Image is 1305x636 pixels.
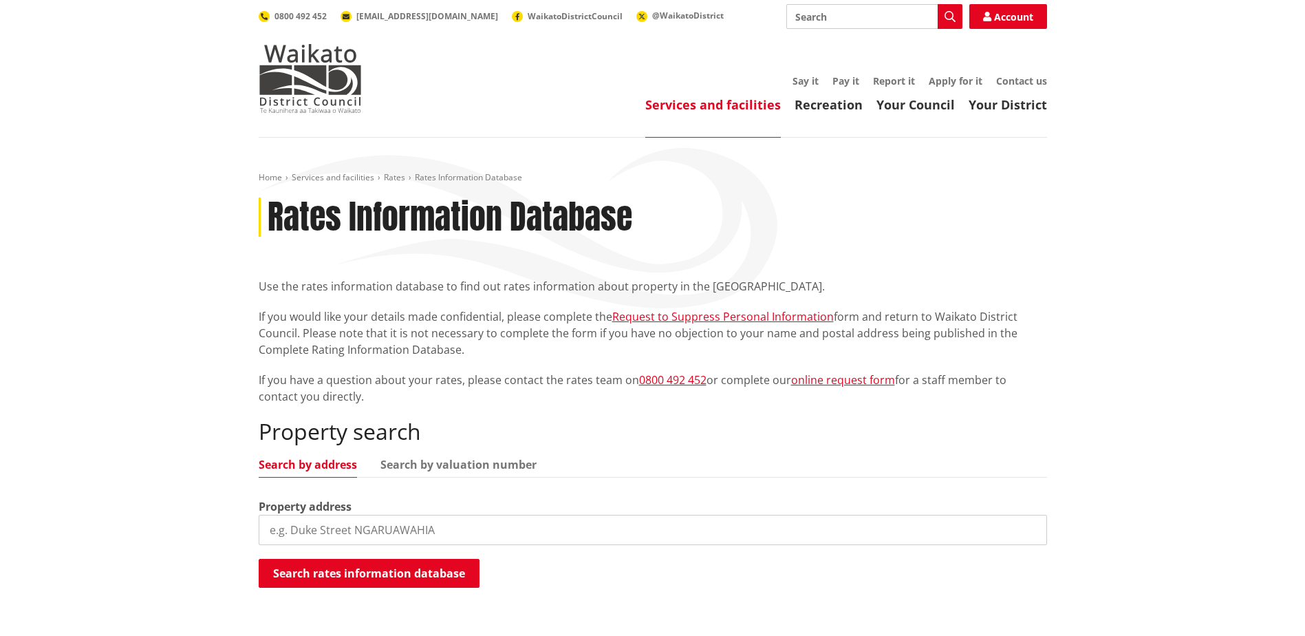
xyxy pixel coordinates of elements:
a: Pay it [832,74,859,87]
a: Home [259,171,282,183]
a: Services and facilities [645,96,781,113]
h1: Rates Information Database [268,198,632,237]
p: If you have a question about your rates, please contact the rates team on or complete our for a s... [259,372,1047,405]
a: Account [969,4,1047,29]
a: Say it [792,74,819,87]
span: [EMAIL_ADDRESS][DOMAIN_NAME] [356,10,498,22]
a: [EMAIL_ADDRESS][DOMAIN_NAME] [341,10,498,22]
a: Search by address [259,459,357,470]
img: Waikato District Council - Te Kaunihera aa Takiwaa o Waikato [259,44,362,113]
a: online request form [791,372,895,388]
a: 0800 492 452 [259,10,327,22]
a: Your District [969,96,1047,113]
button: Search rates information database [259,559,479,588]
p: If you would like your details made confidential, please complete the form and return to Waikato ... [259,308,1047,358]
h2: Property search [259,418,1047,445]
a: Contact us [996,74,1047,87]
p: Use the rates information database to find out rates information about property in the [GEOGRAPHI... [259,278,1047,295]
a: WaikatoDistrictCouncil [512,10,623,22]
span: Rates Information Database [415,171,522,183]
a: Your Council [876,96,955,113]
label: Property address [259,498,352,515]
a: Report it [873,74,915,87]
a: Rates [384,171,405,183]
a: 0800 492 452 [639,372,707,388]
input: e.g. Duke Street NGARUAWAHIA [259,515,1047,545]
input: Search input [786,4,962,29]
a: Services and facilities [292,171,374,183]
a: Search by valuation number [380,459,537,470]
a: Recreation [795,96,863,113]
a: Request to Suppress Personal Information [612,309,834,324]
span: 0800 492 452 [274,10,327,22]
span: WaikatoDistrictCouncil [528,10,623,22]
nav: breadcrumb [259,172,1047,184]
a: @WaikatoDistrict [636,10,724,21]
span: @WaikatoDistrict [652,10,724,21]
a: Apply for it [929,74,982,87]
